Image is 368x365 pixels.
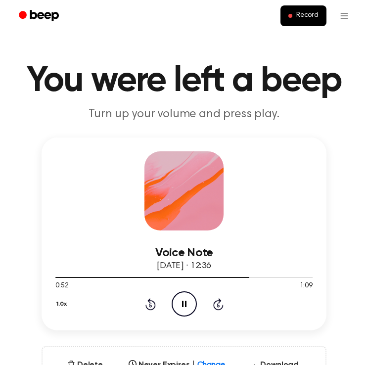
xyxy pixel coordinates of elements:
span: 0:52 [55,281,68,291]
span: Record [296,11,319,20]
span: 1:09 [300,281,313,291]
span: [DATE] · 12:36 [157,262,211,271]
button: Record [280,5,326,26]
p: Turn up your volume and press play. [12,107,356,122]
button: 1.0x [55,296,70,313]
h3: Voice Note [55,246,313,260]
a: Beep [12,6,68,26]
h1: You were left a beep [12,63,356,99]
button: Open menu [332,4,356,28]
